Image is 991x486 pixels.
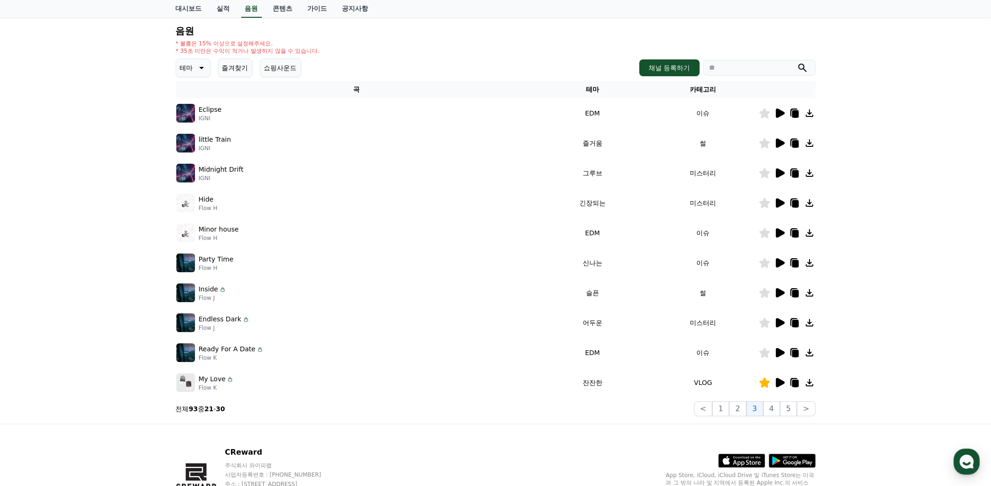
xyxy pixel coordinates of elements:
p: Flow H [199,204,217,212]
p: IGNI [199,174,244,182]
span: 대화 [86,311,97,319]
img: music [176,164,195,182]
p: Party Time [199,254,234,264]
td: 이슈 [648,218,758,248]
p: 사업자등록번호 : [PHONE_NUMBER] [225,471,339,479]
img: music [176,134,195,152]
a: 홈 [3,297,62,320]
td: EDM [537,338,648,368]
img: music [176,254,195,272]
td: 썰 [648,128,758,158]
button: 테마 [176,58,210,77]
td: 썰 [648,278,758,308]
strong: 93 [189,405,198,413]
td: EDM [537,98,648,128]
strong: 30 [216,405,225,413]
p: 주식회사 와이피랩 [225,462,339,469]
td: 이슈 [648,248,758,278]
p: Flow J [199,294,227,302]
p: My Love [199,374,226,384]
strong: 21 [204,405,213,413]
button: 3 [746,401,763,416]
td: 그루브 [537,158,648,188]
button: 1 [712,401,729,416]
p: 전체 중 - [176,404,225,413]
p: Hide [199,195,214,204]
img: music [176,283,195,302]
td: 이슈 [648,98,758,128]
p: Midnight Drift [199,165,244,174]
p: Inside [199,284,218,294]
p: Flow K [199,384,234,392]
p: Flow H [199,234,239,242]
img: music [176,343,195,362]
td: 신나는 [537,248,648,278]
td: 미스터리 [648,158,758,188]
td: 긴장되는 [537,188,648,218]
td: 슬픈 [537,278,648,308]
td: 어두운 [537,308,648,338]
button: 2 [729,401,746,416]
td: VLOG [648,368,758,398]
td: 이슈 [648,338,758,368]
span: 홈 [29,311,35,318]
td: EDM [537,218,648,248]
th: 카테고리 [648,81,758,98]
p: Eclipse [199,105,222,115]
button: 4 [763,401,780,416]
td: 미스터리 [648,188,758,218]
a: 대화 [62,297,121,320]
p: Flow J [199,324,250,332]
img: music [176,104,195,123]
p: * 볼륨은 15% 이상으로 설정해주세요. [176,40,320,47]
p: Flow H [199,264,234,272]
p: Minor house [199,225,239,234]
button: < [694,401,712,416]
button: 5 [780,401,797,416]
img: music [176,373,195,392]
img: music [176,224,195,242]
th: 곡 [176,81,537,98]
p: * 35초 미만은 수익이 적거나 발생하지 않을 수 있습니다. [176,47,320,55]
button: 즐겨찾기 [218,58,253,77]
p: 테마 [180,61,193,74]
a: 설정 [121,297,180,320]
button: > [797,401,815,416]
p: IGNI [199,115,222,122]
th: 테마 [537,81,648,98]
button: 채널 등록하기 [639,59,699,76]
button: 쇼핑사운드 [260,58,301,77]
p: CReward [225,447,339,458]
p: Endless Dark [199,314,241,324]
img: music [176,194,195,212]
h4: 음원 [176,26,816,36]
td: 미스터리 [648,308,758,338]
span: 설정 [145,311,156,318]
p: Flow K [199,354,264,362]
p: little Train [199,135,231,145]
p: IGNI [199,145,231,152]
td: 즐거움 [537,128,648,158]
img: music [176,313,195,332]
td: 잔잔한 [537,368,648,398]
p: Ready For A Date [199,344,256,354]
